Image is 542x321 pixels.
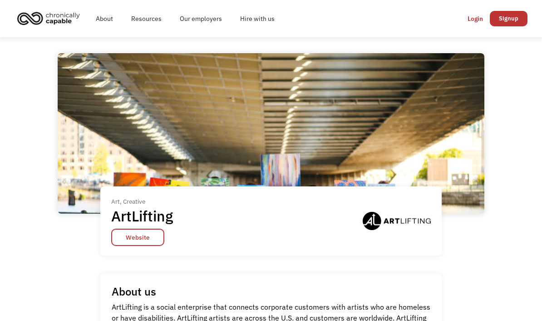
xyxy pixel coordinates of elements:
img: Chronically Capable logo [15,8,83,28]
div: Login [468,13,483,24]
a: About [87,4,122,33]
a: Our employers [171,4,231,33]
h1: ArtLifting [111,207,173,225]
a: Login [461,11,490,26]
a: home [15,8,87,28]
h1: About us [112,285,156,298]
div: Art, Creative [111,196,178,207]
a: Signup [490,11,527,26]
a: Hire with us [231,4,284,33]
a: Resources [122,4,171,33]
a: Website [111,229,164,246]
